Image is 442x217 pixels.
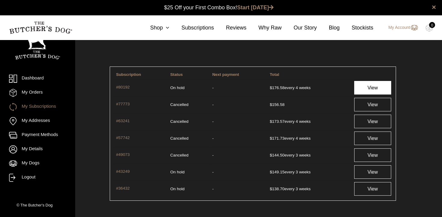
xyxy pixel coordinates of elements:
a: #57742 [116,135,165,142]
td: every 3 weeks [267,181,350,197]
span: $ [270,136,272,141]
td: - [210,181,267,197]
span: 173.57 [270,119,284,124]
a: Our Story [282,24,317,32]
a: close [432,4,436,11]
span: $ [270,119,272,124]
a: View [354,132,391,145]
a: View [354,115,391,128]
a: Start [DATE] [237,5,274,11]
a: My Account [382,24,418,31]
span: $ [270,187,272,191]
td: every 4 weeks [267,130,350,146]
td: - [210,96,267,113]
span: $ [270,85,272,90]
td: Cancelled [168,130,209,146]
td: On hold [168,164,209,180]
a: My Dogs [9,160,66,168]
td: Cancelled [168,113,209,129]
td: - [210,130,267,146]
span: 171.73 [270,136,284,141]
a: My Orders [9,89,66,97]
a: Stockists [340,24,373,32]
a: Payment Methods [9,131,66,139]
a: View [354,81,391,95]
a: View [354,182,391,196]
td: Cancelled [168,96,209,113]
a: #36432 [116,185,165,192]
span: $ [270,170,272,174]
td: every 3 weeks [267,164,350,180]
span: Next payment [212,72,239,77]
div: 0 [429,22,435,28]
a: #43249 [116,169,165,175]
a: Blog [317,24,340,32]
a: My Subscriptions [9,103,66,111]
span: 149.15 [270,170,284,174]
span: 156.58 [270,102,284,107]
a: Logout [9,174,66,182]
td: Cancelled [168,147,209,163]
a: Subscriptions [169,24,214,32]
span: Total [270,72,279,77]
span: $ [270,153,272,157]
a: #77773 [116,101,165,108]
a: My Details [9,145,66,153]
td: - [210,164,267,180]
a: Why Raw [247,24,282,32]
span: 144.50 [270,153,284,157]
img: TBD_Portrait_Logo_White.png [15,31,60,60]
a: #49073 [116,152,165,159]
a: View [354,148,391,162]
span: Subscription [116,72,141,77]
a: View [354,165,391,179]
a: #80192 [116,84,165,91]
a: Dashboard [9,75,66,83]
td: On hold [168,79,209,96]
td: - [210,147,267,163]
td: every 4 weeks [267,79,350,96]
span: Status [170,72,183,77]
a: View [354,98,391,111]
td: every 3 weeks [267,147,350,163]
td: On hold [168,181,209,197]
span: $ [270,102,272,107]
img: TBD_Cart-Empty.png [425,24,433,32]
a: Reviews [214,24,246,32]
span: 176.58 [270,85,284,90]
td: - [210,79,267,96]
td: - [210,113,267,129]
a: #63241 [116,118,165,125]
td: every 4 weeks [267,113,350,129]
span: 138.70 [270,187,284,191]
a: My Addresses [9,117,66,125]
a: Shop [138,24,169,32]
